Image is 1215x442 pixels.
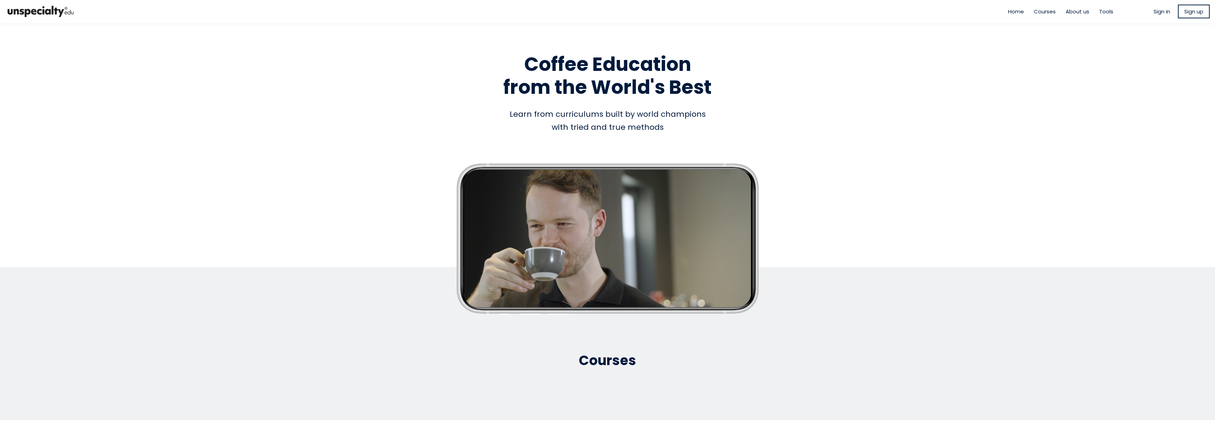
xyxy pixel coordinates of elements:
a: Sign up [1178,5,1210,18]
a: Home [1008,7,1024,16]
img: bc390a18feecddb333977e298b3a00a1.png [5,3,76,20]
a: About us [1066,7,1089,16]
div: Learn from curriculums built by world champions with tried and true methods [406,108,809,134]
h2: Courses [406,352,809,369]
a: Sign in [1154,7,1170,16]
span: Sign up [1184,7,1203,16]
a: Courses [1034,7,1056,16]
a: Tools [1099,7,1113,16]
h1: Coffee Education from the World's Best [406,53,809,99]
